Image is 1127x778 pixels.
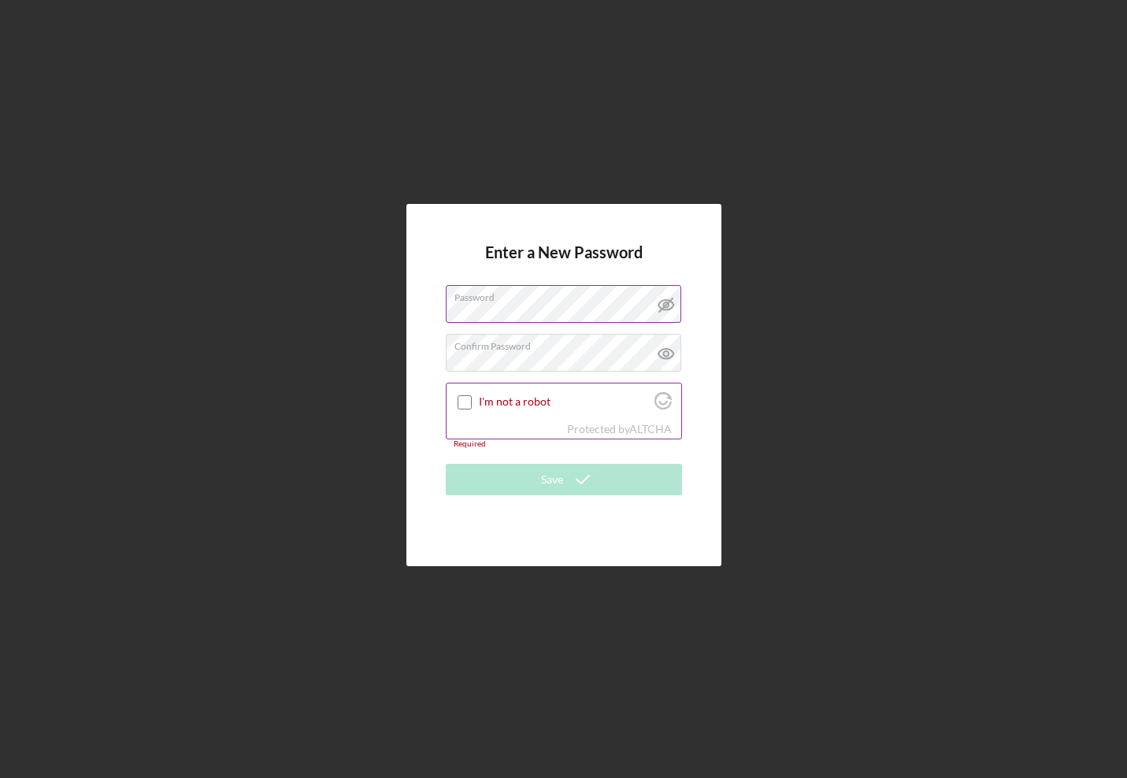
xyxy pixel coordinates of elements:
a: Visit Altcha.org [629,422,672,435]
div: Protected by [567,423,672,435]
label: Confirm Password [454,335,681,352]
a: Visit Altcha.org [654,398,672,412]
h4: Enter a New Password [485,243,643,285]
div: Save [541,464,563,495]
label: I'm not a robot [479,395,650,408]
label: Password [454,286,681,303]
div: Required [446,439,682,449]
button: Save [446,464,682,495]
